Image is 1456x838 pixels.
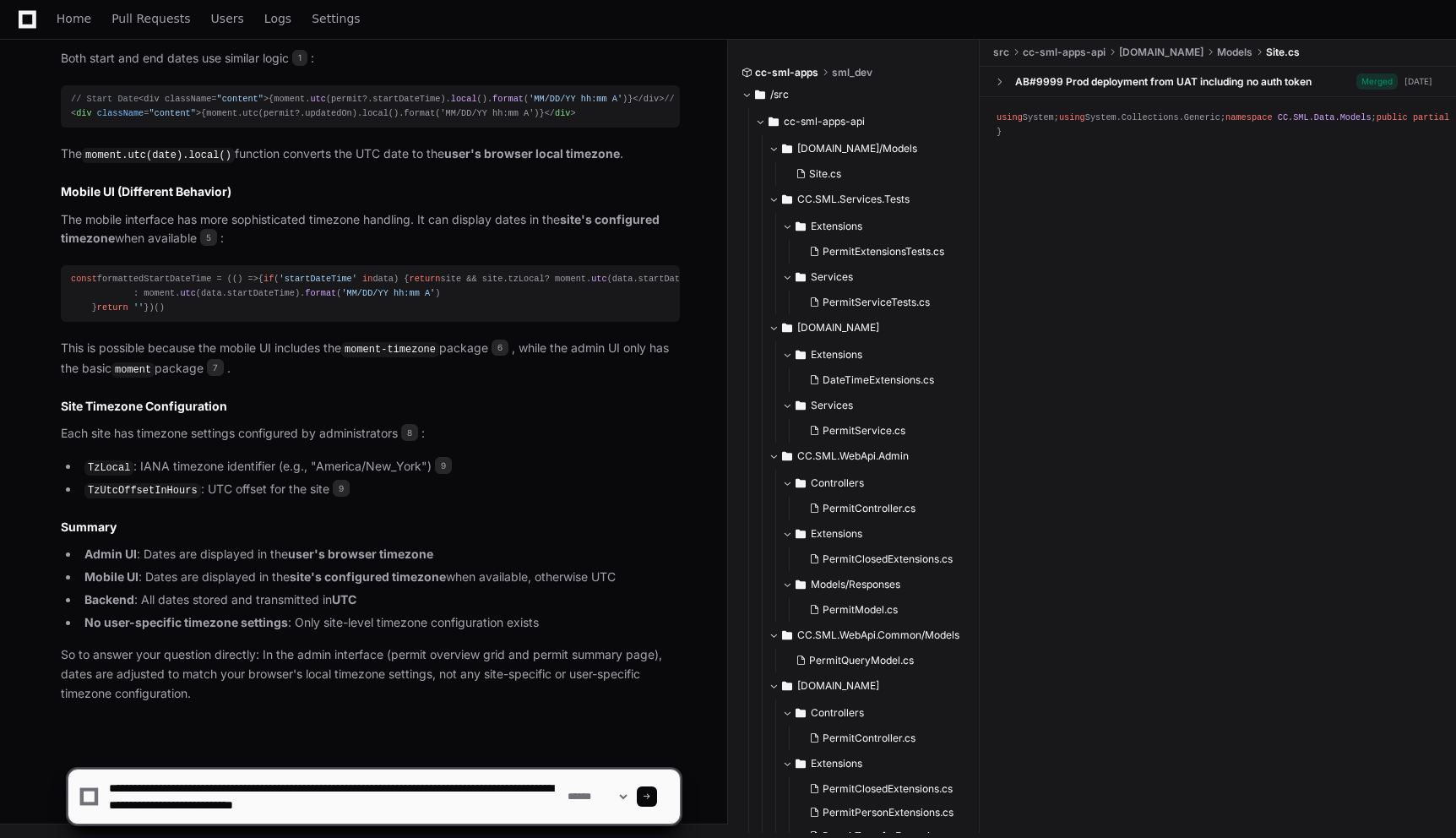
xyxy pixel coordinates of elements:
span: utc [591,274,606,284]
svg: Directory [782,318,792,338]
button: Services [782,264,981,291]
button: PermitService.cs [802,419,970,443]
button: Extensions [782,213,981,240]
span: public [1377,112,1408,122]
span: CC.SML.Data.Models [1278,112,1372,122]
span: PermitController.cs [823,732,915,745]
div: [DATE] [1404,75,1432,88]
span: Settings [312,14,360,24]
code: TzUtcOffsetInHours [84,483,201,498]
button: PermitQueryModel.cs [789,649,970,672]
span: CC.SML.WebApi.Admin [797,449,909,463]
span: '' [133,302,144,313]
span: 1 [292,50,307,67]
span: src [993,46,1009,59]
svg: Directory [782,446,792,466]
span: /src [770,88,789,101]
svg: Directory [796,216,806,237]
button: PermitServiceTests.cs [802,291,970,314]
span: PermitClosedExtensions.cs [823,552,953,566]
span: "content" [149,108,195,118]
span: "content" [217,94,263,104]
svg: Directory [782,676,792,696]
span: utc [180,288,195,298]
svg: Directory [782,139,792,159]
button: PermitExtensionsTests.cs [802,240,970,264]
span: < = > [71,108,201,118]
svg: Directory [796,395,806,416]
button: [DOMAIN_NAME] [769,314,981,341]
h2: Site Timezone Configuration [61,398,680,415]
button: DateTimeExtensions.cs [802,368,970,392]
div: System; System.Collections.Generic; ; { SiteId { ; ; } Code { ; ; } = !; CodeMail { ; ; } = !; Na... [997,111,1439,139]
span: {moment.utc(permit?.updatedOn).local().format('MM/DD/YY hh:mm A')} [71,108,576,118]
span: 7 [207,359,224,376]
span: PermitController.cs [823,502,915,515]
span: in [362,274,372,284]
li: : UTC offset for the site [79,480,680,500]
span: PermitService.cs [823,424,905,438]
span: 9 [333,480,350,497]
button: Controllers [782,699,981,726]
code: moment [111,362,155,378]
span: [DOMAIN_NAME] [797,679,879,693]
strong: site's configured timezone [290,569,446,584]
span: cc-sml-apps-api [1023,46,1106,59]
span: Controllers [811,706,864,720]
span: 5 [200,229,217,246]
span: () => [232,274,258,284]
span: div [555,108,570,118]
p: Both start and end dates use similar logic : [61,49,680,68]
button: cc-sml-apps-api [755,108,981,135]
span: cc-sml-apps-api [784,115,865,128]
li: : Dates are displayed in the [79,545,680,564]
button: CC.SML.WebApi.Admin [769,443,981,470]
span: PermitQueryModel.cs [809,654,914,667]
span: // Start Date [71,94,139,104]
span: using [1059,112,1085,122]
span: partial [1413,112,1449,122]
span: Models [1217,46,1252,59]
span: [DOMAIN_NAME] [1119,46,1203,59]
button: Models/Responses [782,571,981,598]
span: [DOMAIN_NAME] [797,321,879,335]
h2: Mobile UI (Different Behavior) [61,183,680,200]
svg: Directory [755,84,765,105]
li: : Dates are displayed in the when available, otherwise UTC [79,568,680,587]
button: CC.SML.WebApi.Common/Models [769,622,981,649]
span: sml_dev [832,66,872,79]
button: [DOMAIN_NAME]/Models [769,135,981,162]
button: PermitController.cs [802,497,970,520]
span: Site.cs [1266,46,1300,59]
span: startDateTime [638,274,706,284]
span: Pull Requests [111,14,190,24]
span: namespace [1225,112,1272,122]
h2: Summary [61,519,680,536]
span: PermitExtensionsTests.cs [823,245,944,258]
button: Extensions [782,520,981,547]
span: tzLocal [508,274,545,284]
code: moment-timezone [341,342,439,357]
button: Services [782,392,981,419]
span: format [492,94,524,104]
span: className [97,108,144,118]
button: PermitClosedExtensions.cs [802,547,970,571]
span: Extensions [811,527,862,541]
button: /src [742,81,967,108]
span: Home [57,14,91,24]
span: cc-sml-apps [755,66,818,79]
span: 'startDateTime' [279,274,356,284]
p: This is possible because the mobile UI includes the package , while the admin UI only has the bas... [61,339,680,378]
span: [DOMAIN_NAME]/Models [797,142,917,155]
button: Site.cs [789,162,970,186]
li: : All dates stored and transmitted in [79,590,680,610]
p: The function converts the UTC date to the . [61,144,680,165]
span: CC.SML.Services.Tests [797,193,910,206]
svg: Directory [796,524,806,544]
button: Controllers [782,470,981,497]
button: Extensions [782,341,981,368]
span: return [410,274,441,284]
strong: user's browser local timezone [444,146,620,161]
span: Users [211,14,244,24]
span: CC.SML.WebApi.Common/Models [797,628,959,642]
